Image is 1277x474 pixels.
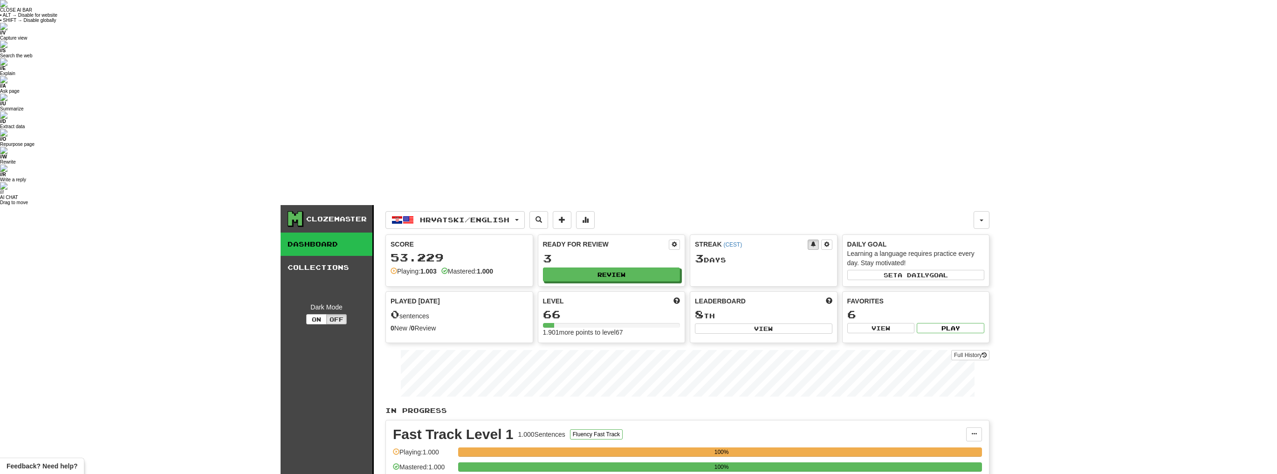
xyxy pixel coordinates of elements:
a: Dashboard [281,233,372,256]
span: Level [543,296,564,306]
div: 6 [847,309,985,320]
div: Playing: 1.000 [393,447,453,463]
strong: 0 [411,324,415,332]
span: Open feedback widget [7,461,77,471]
button: On [306,314,327,324]
strong: 1.000 [477,268,493,275]
div: Day s [695,253,832,265]
div: 1.901 more points to level 67 [543,328,680,337]
div: Daily Goal [847,240,985,249]
span: Leaderboard [695,296,746,306]
a: Full History [951,350,989,360]
div: th [695,309,832,321]
p: In Progress [385,406,989,415]
div: 100% [461,462,982,472]
button: Off [326,314,347,324]
button: More stats [576,211,595,229]
span: Score more points to level up [673,296,680,306]
button: Review [543,268,680,282]
button: Play [917,323,984,333]
span: 8 [695,308,704,321]
a: Collections [281,256,372,279]
div: Fast Track Level 1 [393,427,514,441]
button: View [847,323,915,333]
div: 100% [461,447,982,457]
span: Hrvatski / English [420,216,509,224]
div: Score [391,240,528,249]
div: Learning a language requires practice every day. Stay motivated! [847,249,985,268]
span: 0 [391,308,399,321]
span: 3 [695,252,704,265]
div: 3 [543,253,680,264]
span: Played [DATE] [391,296,440,306]
button: Seta dailygoal [847,270,985,280]
div: New / Review [391,323,528,333]
button: Add sentence to collection [553,211,571,229]
span: a daily [898,272,929,278]
button: View [695,323,832,334]
div: Dark Mode [288,302,365,312]
div: Streak [695,240,808,249]
button: Search sentences [529,211,548,229]
strong: 1.003 [420,268,437,275]
button: Hrvatski/English [385,211,525,229]
div: Clozemaster [306,214,367,224]
div: sentences [391,309,528,321]
div: Playing: [391,267,437,276]
a: (CEST) [723,241,742,248]
div: Mastered: [441,267,493,276]
div: 1.000 Sentences [518,430,565,439]
button: Fluency Fast Track [570,429,623,440]
strong: 0 [391,324,394,332]
div: Ready for Review [543,240,669,249]
div: 66 [543,309,680,320]
div: 53.229 [391,252,528,263]
span: This week in points, UTC [826,296,832,306]
div: Favorites [847,296,985,306]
